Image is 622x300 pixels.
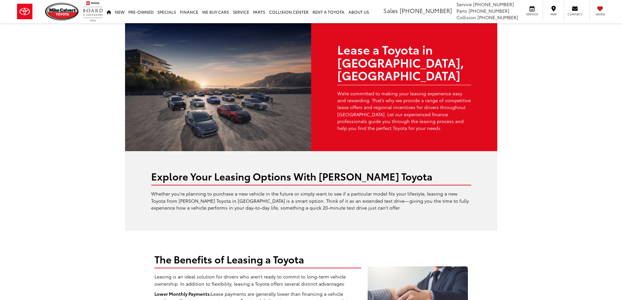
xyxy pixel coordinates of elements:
h2: The Benefits of Leasing a Toyota [154,254,361,264]
span: Contact [567,12,582,16]
span: [PHONE_NUMBER] [469,8,509,14]
span: [PHONE_NUMBER] [400,6,452,15]
span: Service [525,12,539,16]
span: Map [546,12,561,16]
span: [PHONE_NUMBER] [473,1,514,8]
p: We’re committed to making your leasing experience easy and rewarding. That’s why we provide a ran... [337,90,471,132]
span: Collision [456,14,476,21]
span: Parts [456,8,467,14]
span: Sales [383,6,398,15]
img: Mike Calvert Toyota [45,3,80,21]
span: [PHONE_NUMBER] [477,14,518,21]
p: Leasing is an ideal solution for drivers who aren’t ready to commit to long-term vehicle ownershi... [154,273,361,287]
span: Saved [593,12,607,16]
h1: Lease a Toyota in [GEOGRAPHIC_DATA], [GEOGRAPHIC_DATA] [337,43,471,82]
h2: Explore Your Leasing Options With [PERSON_NAME] Toyota [151,171,471,182]
strong: Lower Monthly Payments: [154,291,211,297]
span: Service [456,1,472,8]
p: Whether you're planning to purchase a new vehicle in the future or simply want to see if a partic... [151,190,471,211]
